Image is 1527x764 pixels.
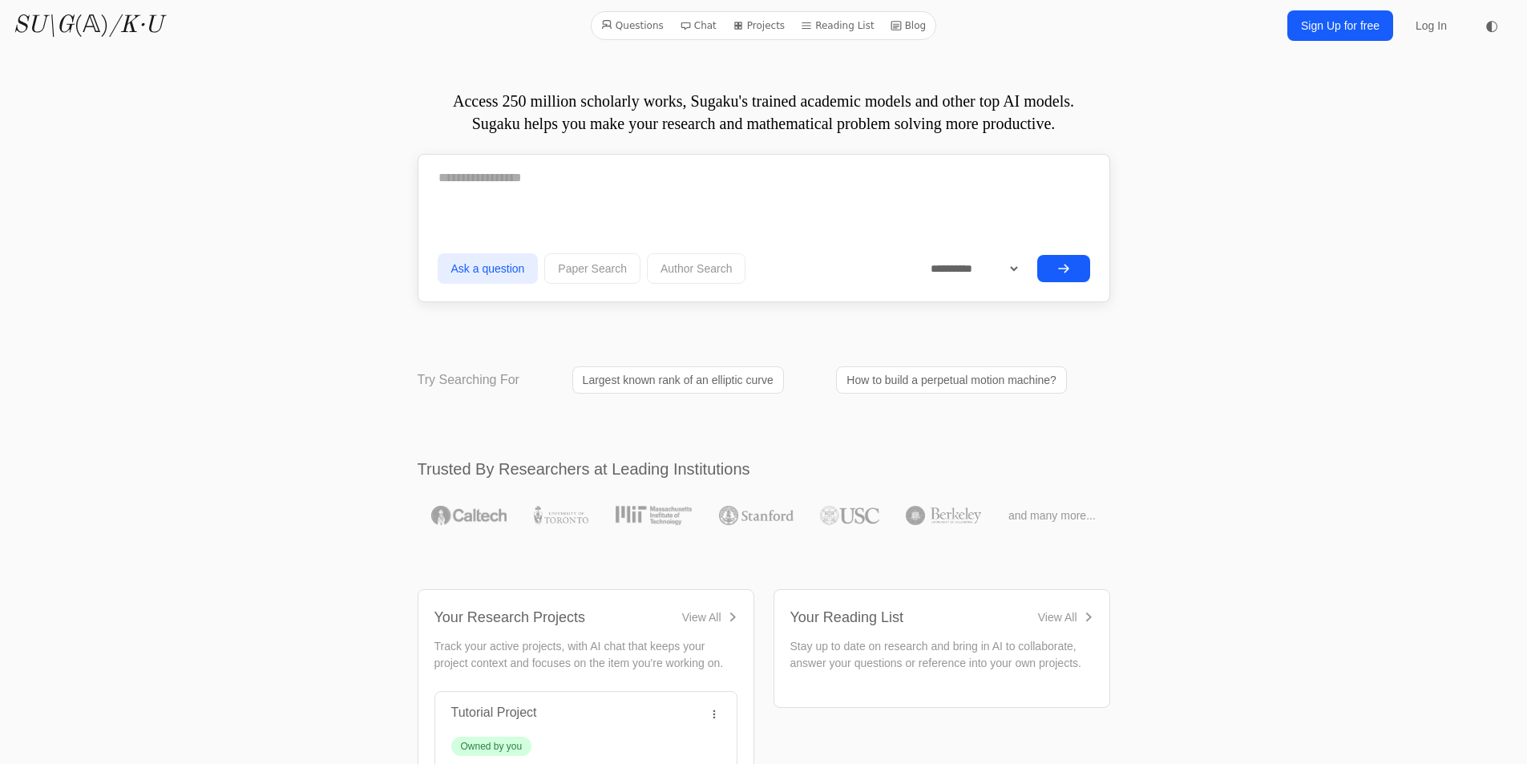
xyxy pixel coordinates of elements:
[820,506,879,525] img: USC
[434,638,737,672] p: Track your active projects, with AI chat that keeps your project context and focuses on the item ...
[434,606,585,629] div: Your Research Projects
[438,253,539,284] button: Ask a question
[884,15,933,36] a: Blog
[109,14,163,38] i: /K·U
[572,366,784,394] a: Largest known rank of an elliptic curve
[595,15,670,36] a: Questions
[616,506,692,525] img: MIT
[1008,507,1096,523] span: and many more...
[1406,11,1456,40] a: Log In
[673,15,723,36] a: Chat
[1038,609,1093,625] a: View All
[418,458,1110,480] h2: Trusted By Researchers at Leading Institutions
[13,11,163,40] a: SU\G(𝔸)/K·U
[719,506,794,525] img: Stanford
[1476,10,1508,42] button: ◐
[544,253,640,284] button: Paper Search
[790,638,1093,672] p: Stay up to date on research and bring in AI to collaborate, answer your questions or reference in...
[647,253,746,284] button: Author Search
[1485,18,1498,33] span: ◐
[682,609,737,625] a: View All
[726,15,791,36] a: Projects
[836,366,1067,394] a: How to build a perpetual motion machine?
[418,90,1110,135] p: Access 250 million scholarly works, Sugaku's trained academic models and other top AI models. Sug...
[790,606,903,629] div: Your Reading List
[461,740,523,753] div: Owned by you
[906,506,981,525] img: UC Berkeley
[794,15,881,36] a: Reading List
[1287,10,1393,41] a: Sign Up for free
[431,506,507,525] img: Caltech
[1038,609,1077,625] div: View All
[418,370,519,390] p: Try Searching For
[13,14,74,38] i: SU\G
[534,506,588,525] img: University of Toronto
[451,705,537,719] a: Tutorial Project
[682,609,721,625] div: View All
